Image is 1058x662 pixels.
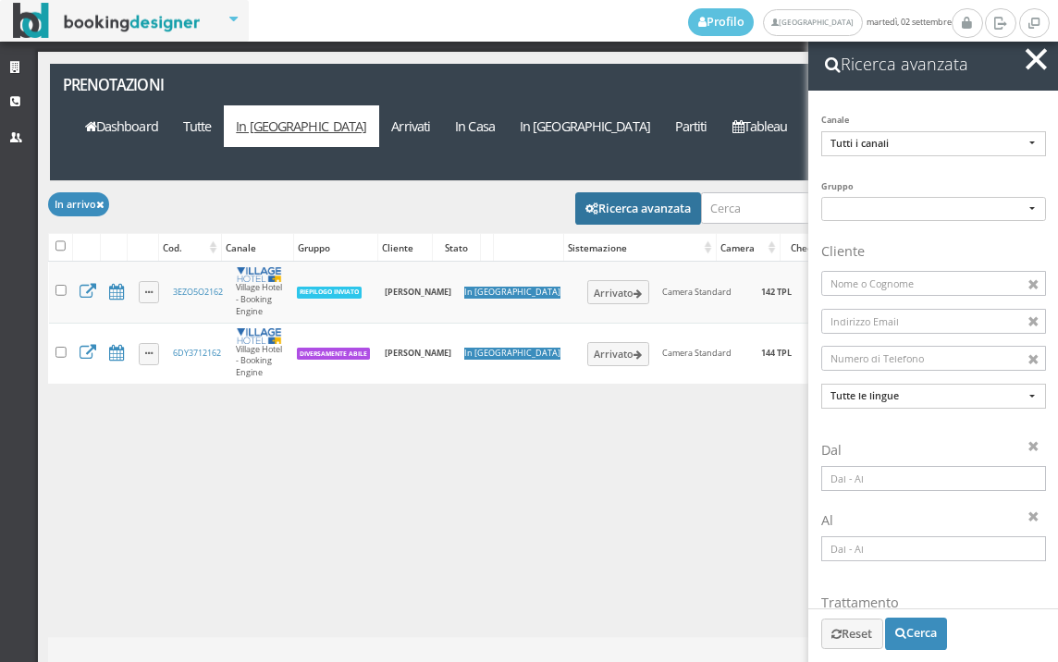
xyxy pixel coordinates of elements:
input: Indirizzo Email [821,309,1046,334]
div: Cliente [378,235,431,261]
a: 3EZO5O2162 [173,286,223,298]
a: Liste [800,105,849,147]
span: Tutti i canali [830,136,1037,151]
h4: Trattamento [821,595,1046,610]
button: Arrivato [587,342,649,366]
label: Gruppo [821,181,854,193]
input: Nome o Cognome [821,271,1046,296]
b: DIVERSAMENTE ABILE [300,349,367,358]
a: RIEPILOGO INVIATO [296,285,363,297]
img: c1bf4543417a11ec8a5106403f595ea8.png [236,267,282,282]
img: c1bf4543417a11ec8a5106403f595ea8.png [236,328,282,343]
input: Dal - Al [821,466,1046,491]
a: In Casa [443,105,508,147]
button: Arrivato [587,280,649,304]
a: Prenotazioni [50,64,241,105]
div: Camera [717,235,780,261]
td: Camera Standard [656,323,744,384]
input: Dal - Al [821,536,1046,561]
button: In arrivo [48,192,109,215]
b: 142 TPL [761,286,792,298]
a: Tableau [720,105,800,147]
a: Arrivati [379,105,443,147]
b: 144 TPL [761,347,792,359]
b: RIEPILOGO INVIATO [300,288,359,296]
b: [PERSON_NAME] [385,347,451,359]
td: Camera Standard [656,262,744,324]
button: Cerca [885,618,947,649]
div: In [GEOGRAPHIC_DATA] [464,348,560,360]
a: Profilo [688,8,755,36]
input: Cerca [701,192,850,223]
a: In [GEOGRAPHIC_DATA] [224,105,379,147]
div: Canale [222,235,293,261]
div: Stato [433,235,481,261]
h4: Al [821,512,1046,528]
h2: Ricerca avanzata [808,38,1058,92]
button: Tutti i canali [821,131,1046,156]
td: Village Hotel - Booking Engine [229,323,289,384]
h4: Dal [821,442,1046,458]
a: DIVERSAMENTE ABILE [296,347,372,359]
div: Gruppo [294,235,378,261]
div: Cod. [159,235,221,261]
label: Canale [821,115,849,127]
div: In [GEOGRAPHIC_DATA] [464,287,560,299]
button: Reset [821,619,884,649]
b: [PERSON_NAME] [385,286,451,298]
a: Partiti [662,105,720,147]
button: Tutte le lingue [821,384,1046,409]
a: In [GEOGRAPHIC_DATA] [507,105,662,147]
div: Sistemazione [564,235,716,261]
span: martedì, 02 settembre [688,8,952,36]
a: 6DY3712162 [173,347,221,359]
img: BookingDesigner.com [13,3,201,39]
td: Village Hotel - Booking Engine [229,262,289,324]
button: Ricerca avanzata [575,192,701,224]
a: [GEOGRAPHIC_DATA] [763,9,862,36]
span: Tutte le lingue [830,388,1037,403]
a: Dashboard [72,105,170,147]
input: Numero di Telefono [821,346,1046,371]
div: Checkin [781,235,835,261]
a: Tutte [170,105,224,147]
h4: Cliente [808,243,1058,272]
